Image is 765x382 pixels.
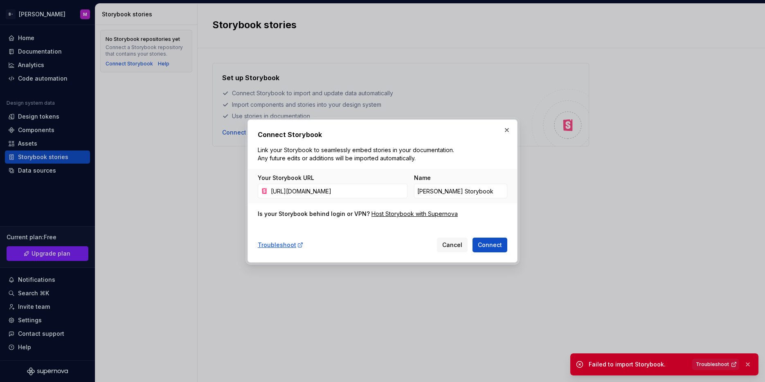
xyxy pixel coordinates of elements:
label: Your Storybook URL [258,174,314,182]
a: Troubleshoot [258,241,304,249]
div: Is your Storybook behind login or VPN? [258,210,370,218]
p: Link your Storybook to seamlessly embed stories in your documentation. Any future edits or additi... [258,146,457,162]
input: https://your-storybook-domain.com/... [268,184,407,198]
h2: Connect Storybook [258,130,507,139]
input: Custom Storybook Name [414,184,507,198]
button: Cancel [437,238,468,252]
span: Cancel [442,241,462,249]
span: Connect [478,241,502,249]
button: Connect [473,238,507,252]
span: Troubleshoot [696,361,729,368]
a: Host Storybook with Supernova [371,210,458,218]
label: Name [414,174,431,182]
div: Failed to import Storybook. [589,360,687,369]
